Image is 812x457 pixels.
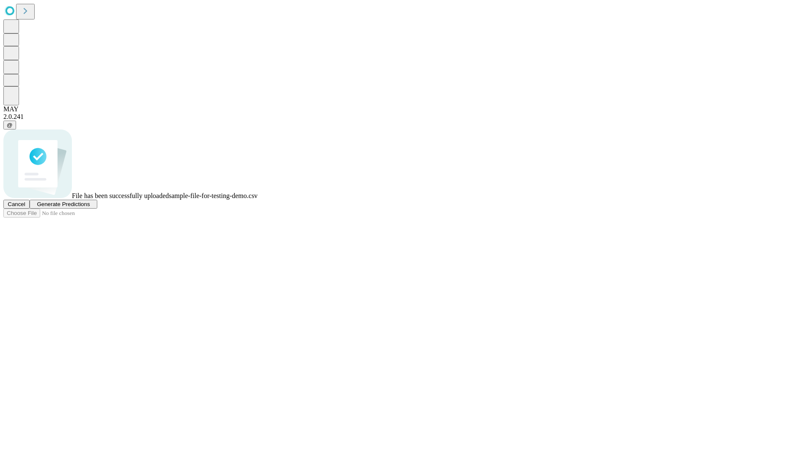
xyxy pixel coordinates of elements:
span: File has been successfully uploaded [72,192,169,199]
div: MAY [3,105,809,113]
button: Cancel [3,200,30,209]
span: Cancel [8,201,25,207]
button: @ [3,121,16,129]
span: @ [7,122,13,128]
div: 2.0.241 [3,113,809,121]
span: Generate Predictions [37,201,90,207]
span: sample-file-for-testing-demo.csv [169,192,258,199]
button: Generate Predictions [30,200,97,209]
